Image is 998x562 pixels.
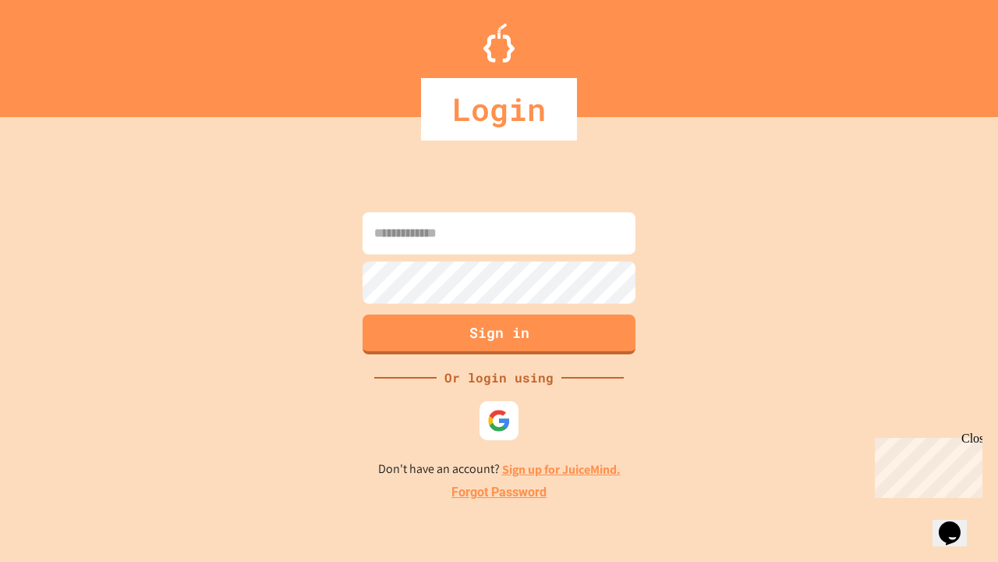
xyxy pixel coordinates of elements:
img: google-icon.svg [487,409,511,432]
button: Sign in [363,315,635,354]
img: Logo.svg [483,23,515,62]
a: Sign up for JuiceMind. [502,461,621,478]
a: Forgot Password [451,483,547,502]
p: Don't have an account? [378,460,621,479]
div: Or login using [437,368,561,387]
iframe: chat widget [933,500,982,546]
div: Chat with us now!Close [6,6,108,99]
div: Login [421,78,577,140]
iframe: chat widget [869,432,982,498]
